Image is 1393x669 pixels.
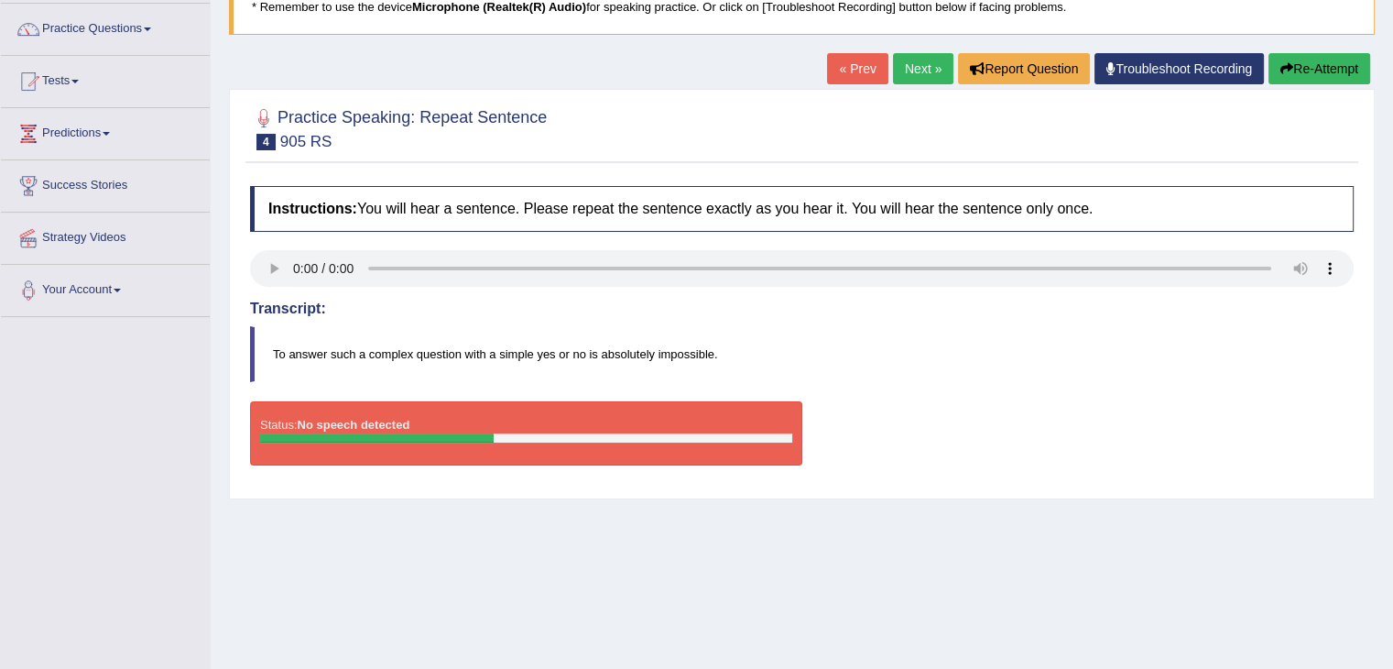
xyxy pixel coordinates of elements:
div: Status: [250,401,802,466]
button: Re-Attempt [1268,53,1370,84]
a: « Prev [827,53,887,84]
a: Troubleshoot Recording [1094,53,1264,84]
a: Your Account [1,265,210,311]
button: Report Question [958,53,1090,84]
strong: No speech detected [297,418,409,432]
a: Tests [1,56,210,102]
a: Next » [893,53,953,84]
a: Strategy Videos [1,213,210,258]
a: Success Stories [1,160,210,206]
h2: Practice Speaking: Repeat Sentence [250,104,547,150]
a: Practice Questions [1,4,210,49]
a: Predictions [1,108,210,154]
span: 4 [256,134,276,150]
h4: Transcript: [250,301,1354,317]
blockquote: To answer such a complex question with a simple yes or no is absolutely impossible. [250,326,1354,382]
small: 905 RS [280,133,332,150]
b: Instructions: [268,201,357,216]
h4: You will hear a sentence. Please repeat the sentence exactly as you hear it. You will hear the se... [250,186,1354,232]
